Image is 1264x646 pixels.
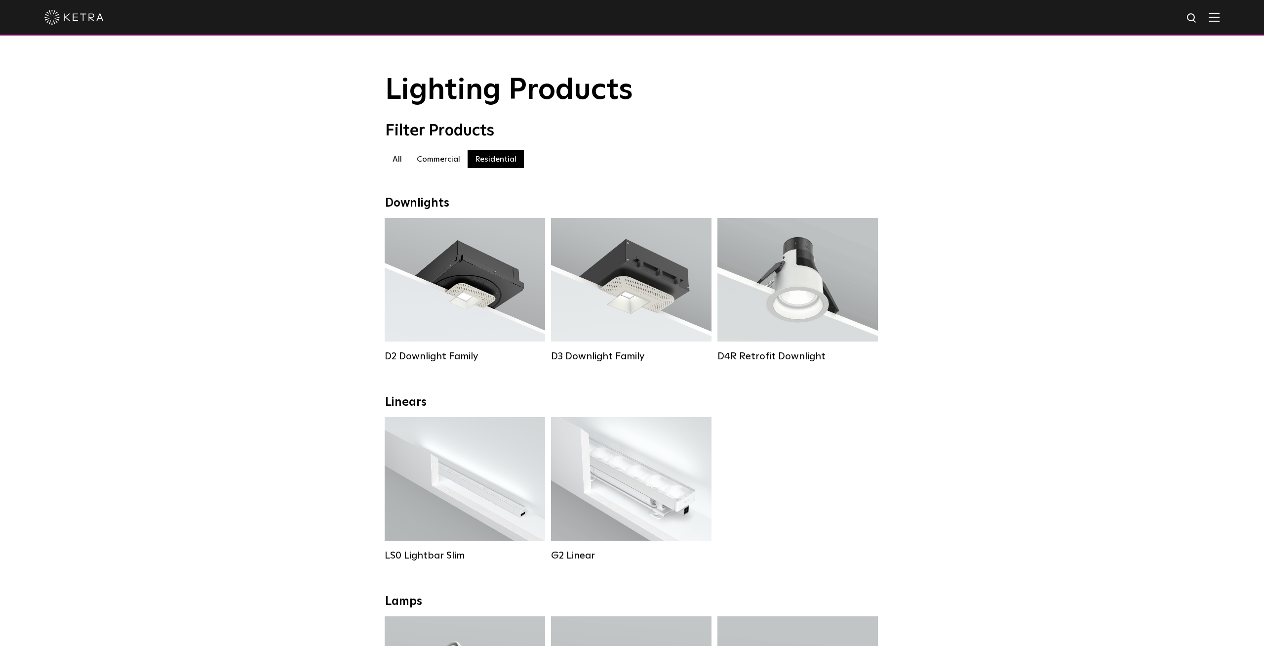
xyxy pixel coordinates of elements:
label: Commercial [409,150,468,168]
div: Linears [385,395,879,410]
div: Downlights [385,196,879,211]
div: Filter Products [385,122,879,140]
div: LS0 Lightbar Slim [385,550,545,561]
span: Lighting Products [385,76,633,105]
div: G2 Linear [551,550,711,561]
div: D2 Downlight Family [385,350,545,362]
a: LS0 Lightbar Slim Lumen Output:200 / 350Colors:White / BlackControl:X96 Controller [385,417,545,561]
a: D3 Downlight Family Lumen Output:700 / 900 / 1100Colors:White / Black / Silver / Bronze / Paintab... [551,218,711,362]
div: D3 Downlight Family [551,350,711,362]
a: D4R Retrofit Downlight Lumen Output:800Colors:White / BlackBeam Angles:15° / 25° / 40° / 60°Watta... [717,218,878,362]
a: D2 Downlight Family Lumen Output:1200Colors:White / Black / Gloss Black / Silver / Bronze / Silve... [385,218,545,362]
img: search icon [1186,12,1198,25]
label: Residential [468,150,524,168]
img: Hamburger%20Nav.svg [1209,12,1220,22]
img: ketra-logo-2019-white [44,10,104,25]
a: G2 Linear Lumen Output:400 / 700 / 1000Colors:WhiteBeam Angles:Flood / [GEOGRAPHIC_DATA] / Narrow... [551,417,711,561]
div: Lamps [385,595,879,609]
label: All [385,150,409,168]
div: D4R Retrofit Downlight [717,350,878,362]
